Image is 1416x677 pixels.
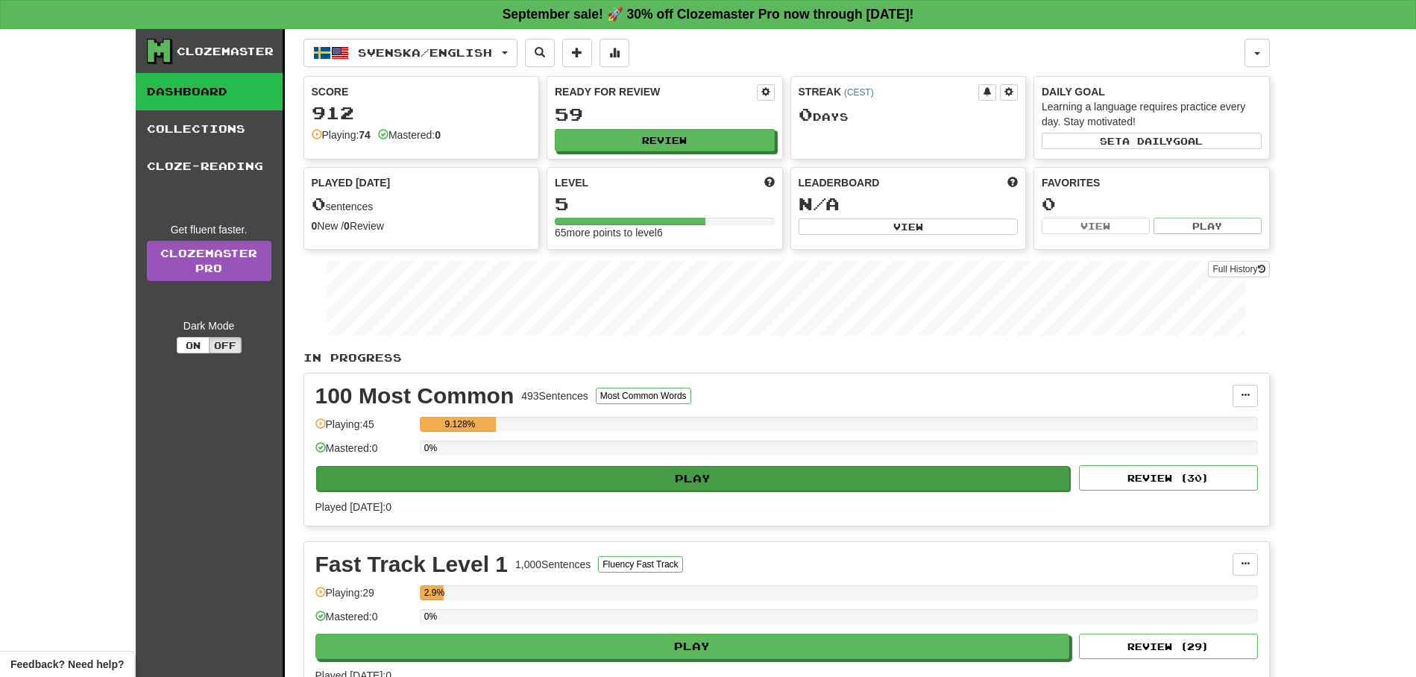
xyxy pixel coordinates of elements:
div: Clozemaster [177,44,274,59]
p: In Progress [303,350,1270,365]
button: More stats [600,39,629,67]
div: Score [312,84,532,99]
strong: 0 [344,220,350,232]
button: Review (29) [1079,634,1258,659]
span: 0 [312,193,326,214]
button: View [1042,218,1150,234]
button: Review [555,129,775,151]
span: Leaderboard [799,175,880,190]
strong: 0 [312,220,318,232]
div: Learning a language requires practice every day. Stay motivated! [1042,99,1262,129]
div: 2.9% [424,585,444,600]
span: a daily [1122,136,1173,146]
div: Get fluent faster. [147,222,271,237]
div: 912 [312,104,532,122]
div: 59 [555,105,775,124]
span: Played [DATE] [312,175,391,190]
div: 65 more points to level 6 [555,225,775,240]
div: Favorites [1042,175,1262,190]
span: Played [DATE]: 0 [315,501,391,513]
button: View [799,218,1019,235]
div: 9.128% [424,417,496,432]
div: Ready for Review [555,84,757,99]
strong: 0 [435,129,441,141]
span: Svenska / English [358,46,492,59]
button: On [177,337,210,353]
button: Search sentences [525,39,555,67]
button: Add sentence to collection [562,39,592,67]
div: 5 [555,195,775,213]
span: 0 [799,104,813,125]
span: Level [555,175,588,190]
div: Mastered: 0 [315,609,412,634]
div: Mastered: 0 [315,441,412,465]
div: Day s [799,105,1019,125]
div: Dark Mode [147,318,271,333]
div: Fast Track Level 1 [315,553,509,576]
button: Play [316,466,1071,491]
div: Streak [799,84,979,99]
a: ClozemasterPro [147,241,271,281]
a: Cloze-Reading [136,148,283,185]
button: Svenska/English [303,39,517,67]
div: sentences [312,195,532,214]
a: Dashboard [136,73,283,110]
button: Play [315,634,1070,659]
div: Playing: 29 [315,585,412,610]
span: Open feedback widget [10,657,124,672]
span: This week in points, UTC [1007,175,1018,190]
div: 100 Most Common [315,385,515,407]
div: 1,000 Sentences [515,557,591,572]
a: Collections [136,110,283,148]
button: Off [209,337,242,353]
strong: 74 [359,129,371,141]
div: Playing: 45 [315,417,412,441]
button: Play [1154,218,1262,234]
strong: September sale! 🚀 30% off Clozemaster Pro now through [DATE]! [503,7,914,22]
button: Most Common Words [596,388,691,404]
div: Mastered: [378,127,441,142]
button: Fluency Fast Track [598,556,682,573]
div: 0 [1042,195,1262,213]
button: Full History [1208,261,1269,277]
div: 493 Sentences [521,388,588,403]
button: Seta dailygoal [1042,133,1262,149]
button: Review (30) [1079,465,1258,491]
div: Playing: [312,127,371,142]
div: New / Review [312,218,532,233]
a: (CEST) [844,87,874,98]
span: N/A [799,193,840,214]
div: Daily Goal [1042,84,1262,99]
